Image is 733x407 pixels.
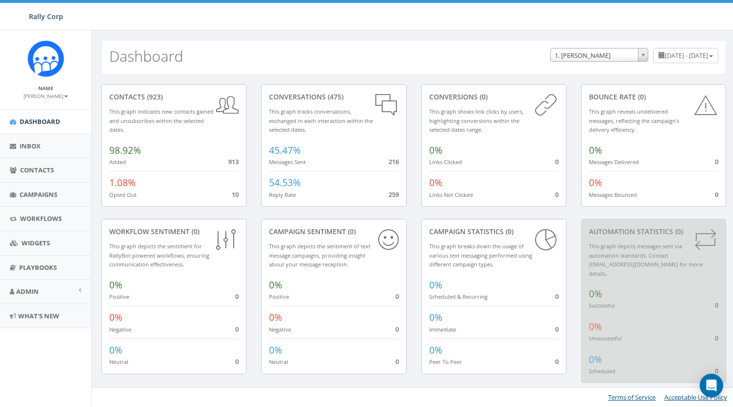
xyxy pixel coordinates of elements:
[109,227,239,237] div: Workflow Sentiment
[673,227,683,236] span: (0)
[269,242,370,268] small: This graph depicts the sentiment of text message campaigns, providing insight about your message ...
[228,157,239,166] span: 913
[232,190,239,199] span: 10
[235,292,239,301] span: 0
[20,142,41,150] span: Inbox
[395,292,399,301] span: 0
[715,366,718,375] span: 0
[109,279,122,291] span: 0%
[589,335,622,342] small: Unsuccessful
[589,176,602,189] span: 0%
[429,326,456,333] small: Immediate
[269,108,373,133] small: This graph tracks conversations, exchanged in each interaction within the selected dates.
[700,374,723,397] div: Open Intercom Messenger
[269,191,296,198] small: Reply Rate
[109,358,128,365] small: Neutral
[429,108,524,133] small: This graph shows link clicks by users, highlighting conversions within the selected dates range.
[429,279,442,291] span: 0%
[555,190,559,199] span: 0
[429,92,559,102] div: conversions
[22,239,50,247] span: Widgets
[589,144,602,157] span: 0%
[589,367,615,375] small: Scheduled
[429,311,442,324] span: 0%
[429,158,462,166] small: Links Clicked
[555,325,559,334] span: 0
[109,176,136,189] span: 1.08%
[269,344,282,357] span: 0%
[589,227,718,237] div: Automation Statistics
[109,326,131,333] small: Negative
[504,227,513,236] span: (0)
[24,91,68,100] a: [PERSON_NAME]
[715,301,718,310] span: 0
[589,353,602,366] span: 0%
[235,325,239,334] span: 0
[109,158,126,166] small: Added
[16,287,39,296] span: Admin
[589,191,637,198] small: Messages Bounced
[555,292,559,301] span: 0
[109,311,122,324] span: 0%
[326,92,343,101] span: (475)
[109,108,214,133] small: This graph indicates new contacts gained and unsubscribes within the selected dates.
[429,242,532,268] small: This graph breaks down the usage of various text messaging performed using different campaign types.
[269,144,301,157] span: 45.47%
[429,358,462,365] small: Peer To Peer
[269,279,282,291] span: 0%
[589,302,615,309] small: Successful
[429,227,559,237] div: Campaign Statistics
[109,293,129,300] small: Positive
[478,92,488,101] span: (0)
[589,242,703,277] small: This graph depicts messages sent via automation standards. Contact [EMAIL_ADDRESS][DOMAIN_NAME] f...
[429,176,442,189] span: 0%
[589,287,602,300] span: 0%
[555,357,559,366] span: 0
[395,357,399,366] span: 0
[109,191,137,198] small: Opted Out
[715,157,718,166] span: 0
[20,214,62,223] span: Workflows
[109,242,209,268] small: This graph depicts the sentiment for RallyBot-powered workflows, ensuring communication effective...
[109,48,183,64] h2: Dashboard
[636,92,646,101] span: (0)
[24,93,68,99] small: [PERSON_NAME]
[20,190,57,199] span: Campaigns
[235,357,239,366] span: 0
[664,393,727,402] a: Acceptable Use Policy
[346,227,356,236] span: (0)
[269,176,301,189] span: 54.53%
[269,293,289,300] small: Positive
[550,48,648,62] span: 1. James Martin
[269,358,288,365] small: Neutral
[269,158,306,166] small: Messages Sent
[389,190,399,199] span: 259
[608,393,656,402] a: Terms of Service
[589,108,679,133] small: This graph reveals undelivered messages, reflecting the campaign's delivery efficiency.
[589,320,602,333] span: 0%
[429,344,442,357] span: 0%
[269,311,282,324] span: 0%
[715,190,718,199] span: 0
[589,158,639,166] small: Messages Delivered
[190,227,199,236] span: (0)
[269,326,291,333] small: Negative
[555,157,559,166] span: 0
[145,92,163,101] span: (923)
[589,92,718,102] div: Bounce Rate
[20,166,54,174] span: Contacts
[109,92,239,102] div: contacts
[429,144,442,157] span: 0%
[109,144,141,157] span: 98.92%
[389,157,399,166] span: 216
[29,12,63,21] span: Rally Corp
[395,325,399,334] span: 0
[551,48,648,62] span: 1. James Martin
[665,51,708,60] span: [DATE] - [DATE]
[109,344,122,357] span: 0%
[429,293,488,300] small: Scheduled & Recurring
[429,191,473,198] small: Links Not Clicked
[38,85,53,92] small: Name
[19,263,57,272] span: Playbooks
[20,117,60,126] span: Dashboard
